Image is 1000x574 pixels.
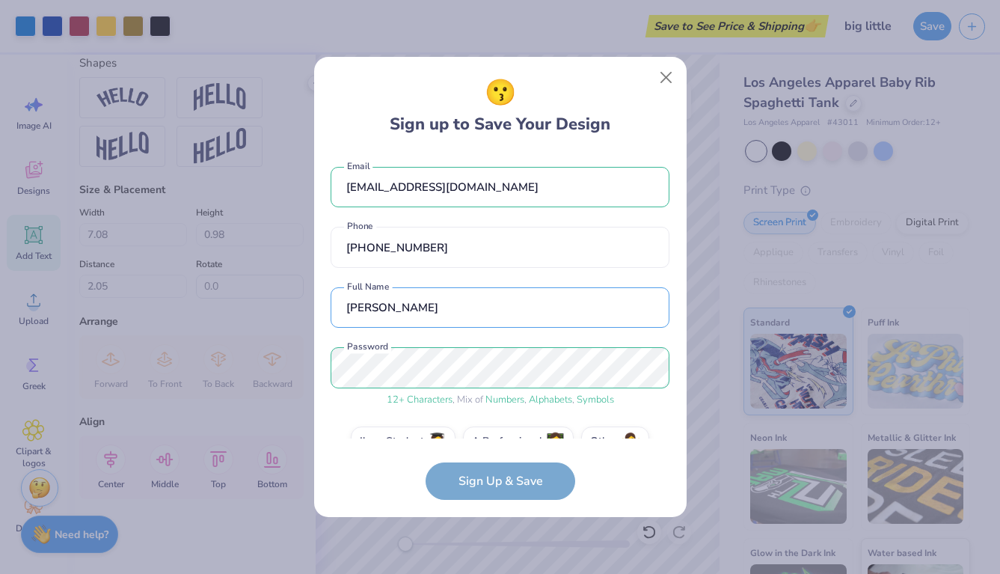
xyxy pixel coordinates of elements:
[651,64,680,92] button: Close
[428,433,447,451] span: 🧑‍🎓
[581,427,649,457] label: Other
[485,393,524,406] span: Numbers
[387,393,453,406] span: 12 + Characters
[485,74,516,112] span: 😗
[577,393,614,406] span: Symbols
[351,427,455,457] label: I'm a Student
[390,74,610,137] div: Sign up to Save Your Design
[546,433,565,451] span: 👩‍💻
[529,393,572,406] span: Alphabets
[463,427,574,457] label: A Professional
[331,393,669,408] div: , Mix of , ,
[622,433,640,451] span: 🤷‍♀️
